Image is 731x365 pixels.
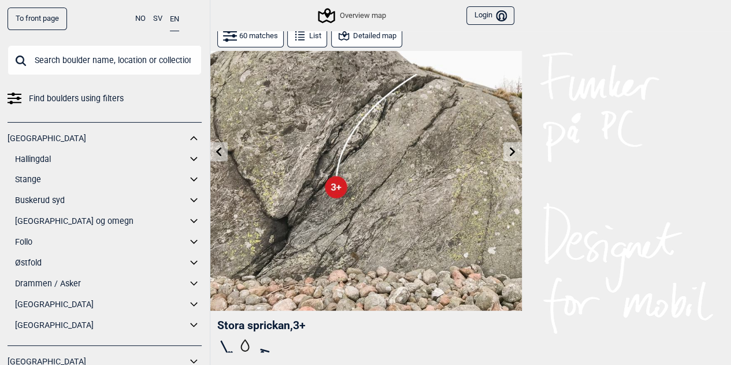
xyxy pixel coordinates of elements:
[15,213,187,230] a: [GEOGRAPHIC_DATA] og omegn
[8,130,187,147] a: [GEOGRAPHIC_DATA]
[15,296,187,313] a: [GEOGRAPHIC_DATA]
[8,8,67,30] a: To front page
[15,275,187,292] a: Drammen / Asker
[153,8,162,30] button: SV
[15,151,187,168] a: Hallingdal
[29,90,124,107] span: Find boulders using filters
[217,319,306,332] span: Stora sprickan , 3+
[15,317,187,334] a: [GEOGRAPHIC_DATA]
[8,90,202,107] a: Find boulders using filters
[320,9,385,23] div: Overview map
[15,255,187,271] a: Østfold
[466,6,514,25] button: Login
[15,192,187,209] a: Buskerud syd
[170,8,179,31] button: EN
[287,25,327,47] button: List
[135,8,146,30] button: NO
[15,234,187,250] a: Follo
[331,25,402,47] button: Detailed map
[8,45,202,75] input: Search boulder name, location or collection
[217,25,284,47] button: 60 matches
[15,171,187,188] a: Stange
